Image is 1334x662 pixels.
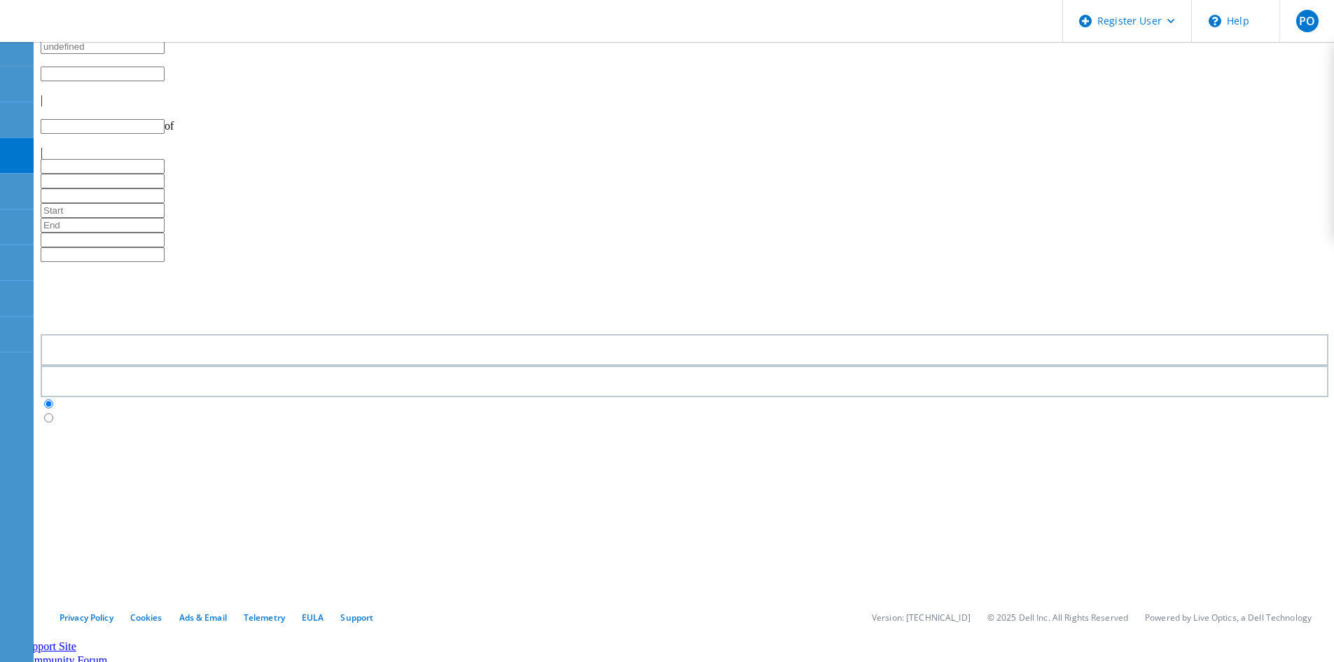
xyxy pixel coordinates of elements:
[244,612,285,623] a: Telemetry
[14,27,165,39] a: Live Optics Dashboard
[41,203,165,218] input: Start
[1299,15,1315,27] span: PO
[130,612,162,623] a: Cookies
[41,146,1328,159] div: |
[340,612,373,623] a: Support
[872,612,971,623] li: Version: [TECHNICAL_ID]
[41,218,165,233] input: End
[165,120,174,132] span: of
[60,612,113,623] a: Privacy Policy
[987,612,1128,623] li: © 2025 Dell Inc. All Rights Reserved
[41,39,165,54] input: undefined
[20,640,76,652] a: Support Site
[41,94,1328,106] div: |
[1209,15,1221,27] svg: \n
[302,612,324,623] a: EULA
[179,612,227,623] a: Ads & Email
[1145,612,1312,623] li: Powered by Live Optics, a Dell Technology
